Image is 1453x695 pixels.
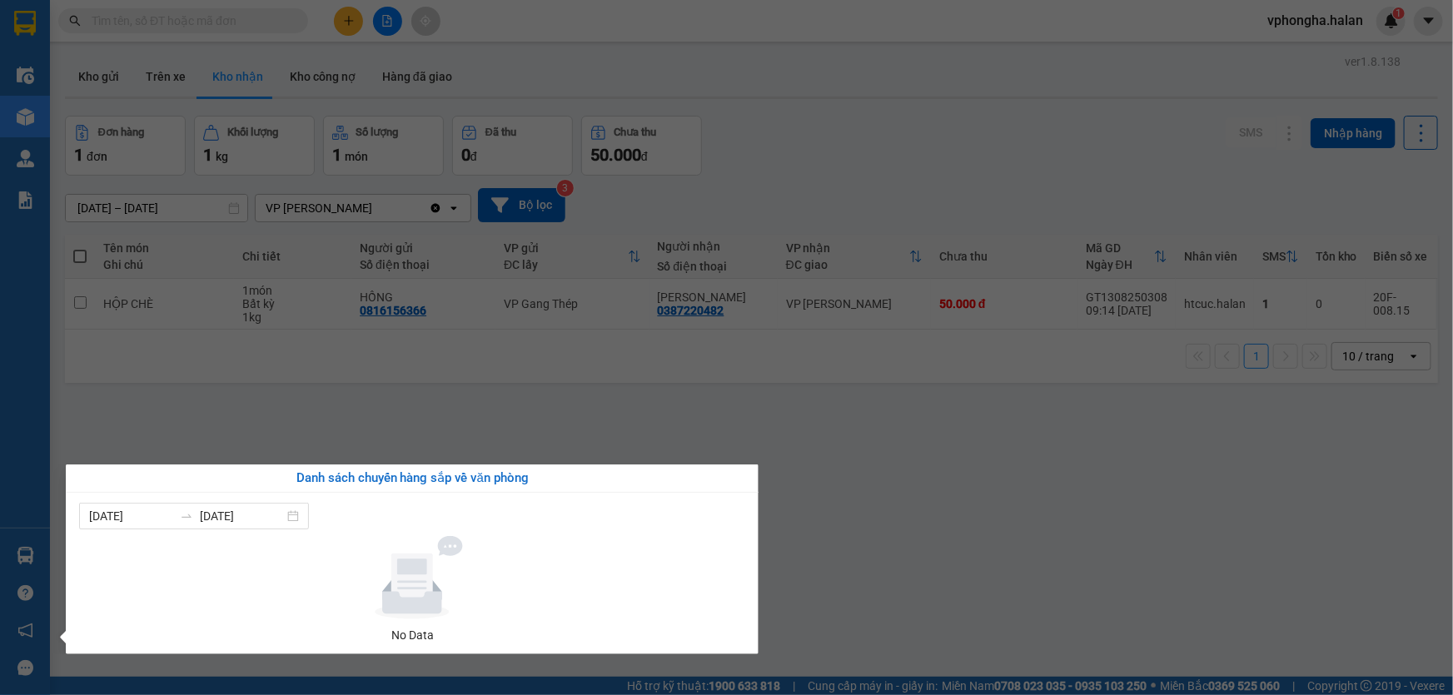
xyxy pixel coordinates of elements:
input: Đến ngày [200,507,284,525]
div: No Data [86,626,739,644]
div: Danh sách chuyến hàng sắp về văn phòng [79,469,745,489]
input: Từ ngày [89,507,173,525]
span: to [180,509,193,523]
span: swap-right [180,509,193,523]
